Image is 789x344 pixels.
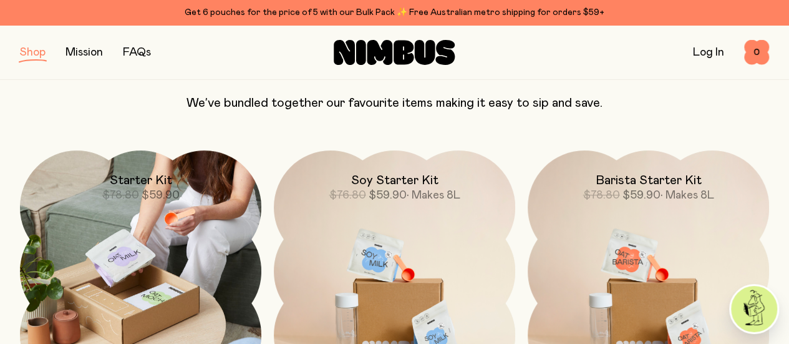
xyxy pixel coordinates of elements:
span: $59.90 [369,190,407,201]
a: FAQs [123,47,151,58]
span: $76.80 [329,190,366,201]
h2: Barista Starter Kit [596,173,702,188]
img: agent [731,286,777,332]
a: Log In [693,47,724,58]
span: $78.80 [583,190,620,201]
span: $59.90 [142,190,180,201]
h2: Starter Kit [110,173,172,188]
span: • Makes 8L [407,190,460,201]
span: $78.80 [102,190,139,201]
span: • Makes 8L [661,190,714,201]
span: $59.90 [622,190,661,201]
button: 0 [744,40,769,65]
p: We’ve bundled together our favourite items making it easy to sip and save. [20,96,769,111]
div: Get 6 pouches for the price of 5 with our Bulk Pack ✨ Free Australian metro shipping for orders $59+ [20,5,769,20]
h2: Soy Starter Kit [351,173,438,188]
a: Mission [65,47,103,58]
